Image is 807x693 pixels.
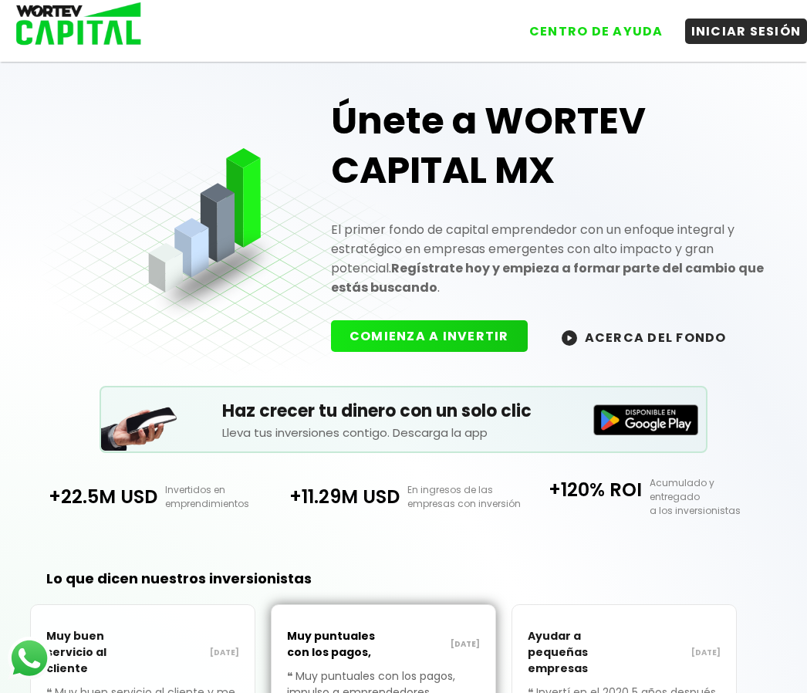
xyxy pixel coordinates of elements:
img: wortev-capital-acerca-del-fondo [562,330,577,346]
p: Acumulado y entregado a los inversionistas [642,476,767,518]
button: CENTRO DE AYUDA [523,19,670,44]
img: Teléfono [101,392,178,451]
p: +11.29M USD [282,483,400,510]
a: COMIENZA A INVERTIR [331,327,543,345]
p: Lleva tus inversiones contigo. Descarga la app [222,424,586,441]
h5: Haz crecer tu dinero con un solo clic [222,398,586,424]
button: COMIENZA A INVERTIR [331,320,528,352]
p: [DATE] [383,638,480,651]
p: Invertidos en emprendimientos [157,483,282,511]
p: El primer fondo de capital emprendedor con un enfoque integral y estratégico en empresas emergent... [331,220,767,297]
p: En ingresos de las empresas con inversión [400,483,525,511]
img: Disponible en Google Play [593,404,698,435]
p: [DATE] [143,647,239,659]
strong: Regístrate hoy y empieza a formar parte del cambio que estás buscando [331,259,764,296]
p: Muy puntuales con los pagos, [287,620,383,668]
span: ❝ [287,668,295,684]
h1: Únete a WORTEV CAPITAL MX [331,96,767,195]
img: logos_whatsapp-icon.242b2217.svg [8,637,51,680]
a: CENTRO DE AYUDA [508,7,670,44]
p: +120% ROI [525,476,642,503]
button: ACERCA DEL FONDO [543,320,745,353]
p: Muy buen servicio al cliente [46,620,143,685]
p: +22.5M USD [40,483,157,510]
p: Ayudar a pequeñas empresas [528,620,624,685]
p: [DATE] [624,647,721,659]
